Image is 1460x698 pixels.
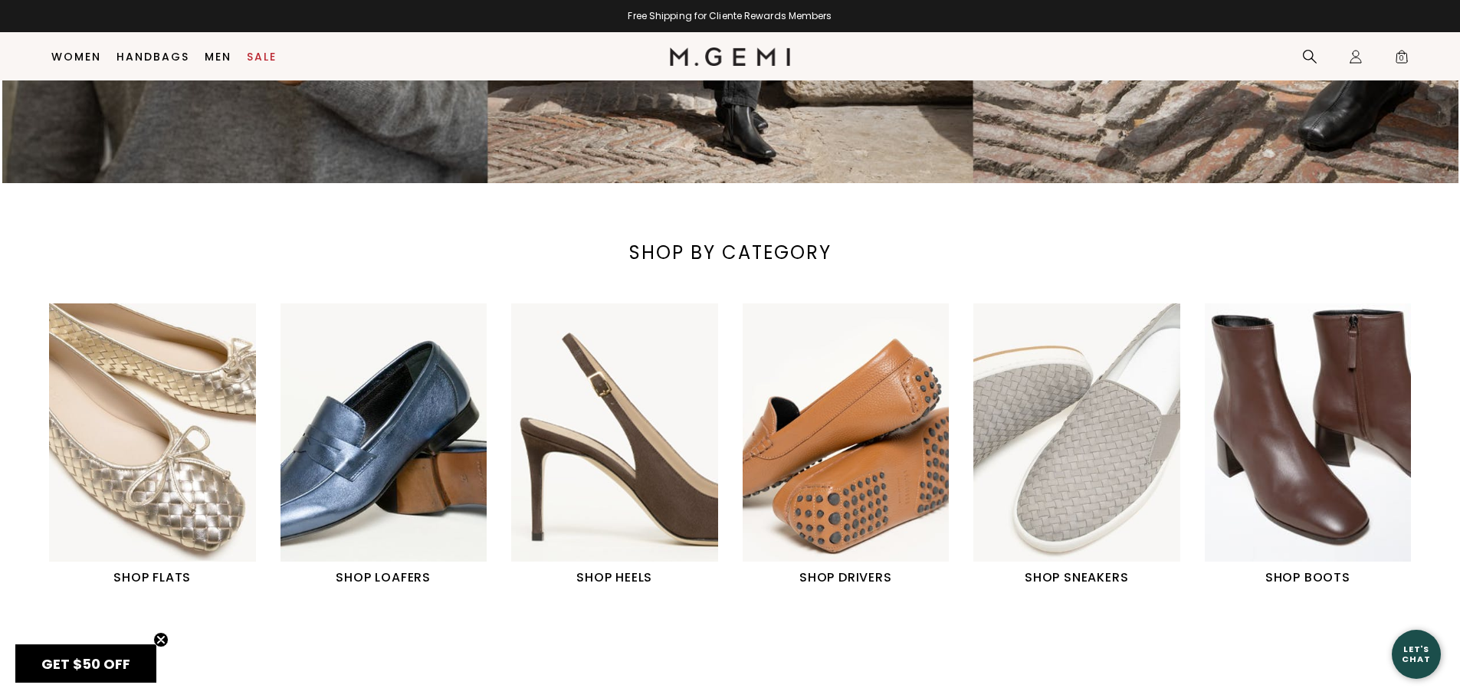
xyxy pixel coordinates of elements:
a: Men [205,51,231,63]
a: Handbags [116,51,189,63]
a: SHOP LOAFERS [281,303,487,587]
span: 0 [1394,52,1409,67]
span: GET $50 OFF [41,654,130,673]
div: 6 / 6 [1205,303,1436,587]
a: SHOP FLATS [49,303,256,587]
div: 4 / 6 [743,303,974,587]
div: 1 / 6 [49,303,281,587]
div: Let's Chat [1392,644,1441,664]
a: SHOP HEELS [511,303,718,587]
a: Sale [247,51,277,63]
div: GET $50 OFFClose teaser [15,644,156,683]
button: Close teaser [153,632,169,647]
img: M.Gemi [670,48,790,66]
a: Women [51,51,101,63]
div: 3 / 6 [511,303,743,587]
a: SHOP SNEAKERS [973,303,1180,587]
div: 5 / 6 [973,303,1205,587]
h1: SHOP DRIVERS [743,569,950,587]
h1: SHOP BOOTS [1205,569,1412,587]
h1: SHOP HEELS [511,569,718,587]
h1: SHOP LOAFERS [281,569,487,587]
div: 2 / 6 [281,303,512,587]
a: SHOP DRIVERS [743,303,950,587]
a: SHOP BOOTS [1205,303,1412,587]
h1: SHOP FLATS [49,569,256,587]
div: SHOP BY CATEGORY [547,241,912,265]
h1: SHOP SNEAKERS [973,569,1180,587]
